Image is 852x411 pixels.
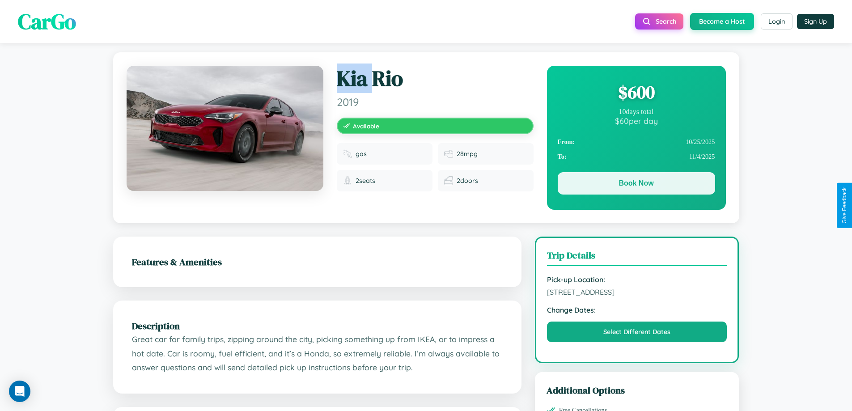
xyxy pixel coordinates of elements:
h3: Trip Details [547,249,727,266]
img: Kia Rio 2019 [127,66,323,191]
h1: Kia Rio [337,66,534,92]
span: 2 doors [457,177,478,185]
h3: Additional Options [547,384,728,397]
button: Login [761,13,793,30]
img: Fuel type [343,149,352,158]
img: Fuel efficiency [444,149,453,158]
span: 28 mpg [457,150,478,158]
h2: Features & Amenities [132,255,503,268]
div: Open Intercom Messenger [9,381,30,402]
strong: From: [558,138,575,146]
h2: Description [132,319,503,332]
img: Seats [343,176,352,185]
button: Select Different Dates [547,322,727,342]
div: 10 / 25 / 2025 [558,135,715,149]
button: Search [635,13,683,30]
span: 2019 [337,95,534,109]
div: $ 60 per day [558,116,715,126]
span: 2 seats [356,177,375,185]
span: [STREET_ADDRESS] [547,288,727,297]
strong: Change Dates: [547,305,727,314]
span: CarGo [18,7,76,36]
button: Become a Host [690,13,754,30]
strong: Pick-up Location: [547,275,727,284]
img: Doors [444,176,453,185]
button: Sign Up [797,14,834,29]
div: 10 days total [558,108,715,116]
span: Available [353,122,379,130]
div: Give Feedback [841,187,848,224]
button: Book Now [558,172,715,195]
div: $ 600 [558,80,715,104]
div: 11 / 4 / 2025 [558,149,715,164]
span: gas [356,150,367,158]
p: Great car for family trips, zipping around the city, picking something up from IKEA, or to impres... [132,332,503,375]
span: Search [656,17,676,25]
strong: To: [558,153,567,161]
